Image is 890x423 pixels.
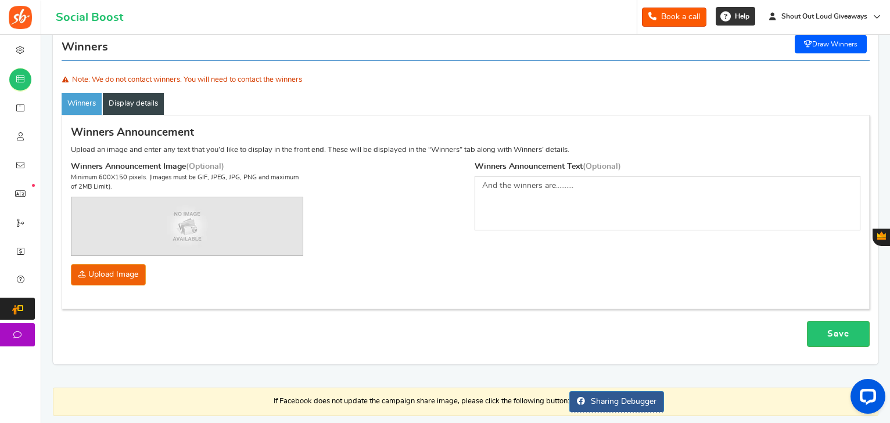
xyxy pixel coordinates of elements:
[71,161,224,173] label: Winners Announcement Image
[62,93,102,115] a: Winners
[32,184,35,187] em: New
[62,41,108,53] h3: Winners
[71,197,303,255] img: no-image-horizontal.webp
[103,93,164,115] a: Display details
[186,162,224,171] span: (Optional)
[716,7,755,26] a: Help
[56,11,123,24] h1: Social Boost
[583,162,621,171] span: (Optional)
[475,176,861,230] textarea: And the winners are..........
[807,321,870,347] a: Save
[877,232,886,240] span: Gratisfaction
[873,229,890,246] button: Gratisfaction
[777,12,872,21] span: Shout Out Loud Giveaways
[475,161,621,173] label: Winners Announcement Text
[71,121,659,145] h3: Winners Announcement
[569,391,664,413] a: Sharing Debugger
[62,73,870,88] div: Note: We do not contact winners. You will need to contact the winners
[71,145,659,156] p: Upload an image and enter any text that you’d like to display in the front end. These will be dis...
[732,12,749,21] span: Help
[71,173,303,191] p: Minimum 600X150 pixels. (Images must be GIF, JPEG, JPG, PNG and maximum of 2MB Limit).
[9,6,32,29] img: Social Boost
[795,35,867,53] a: Draw Winners
[642,8,706,27] a: Book a call
[53,388,878,416] p: If Facebook does not update the campaign share image, please click the following button:
[841,374,890,423] iframe: LiveChat chat widget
